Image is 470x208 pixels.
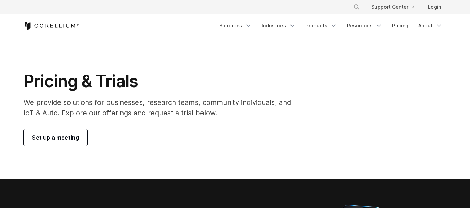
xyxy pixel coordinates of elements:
a: Set up a meeting [24,129,87,146]
a: Corellium Home [24,22,79,30]
a: Login [422,1,447,13]
a: Industries [257,19,300,32]
p: We provide solutions for businesses, research teams, community individuals, and IoT & Auto. Explo... [24,97,301,118]
a: Pricing [388,19,413,32]
a: Solutions [215,19,256,32]
button: Search [350,1,363,13]
a: Resources [343,19,387,32]
a: Products [301,19,341,32]
a: About [414,19,447,32]
h1: Pricing & Trials [24,71,301,92]
div: Navigation Menu [345,1,447,13]
div: Navigation Menu [215,19,447,32]
span: Set up a meeting [32,133,79,142]
a: Support Center [366,1,420,13]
